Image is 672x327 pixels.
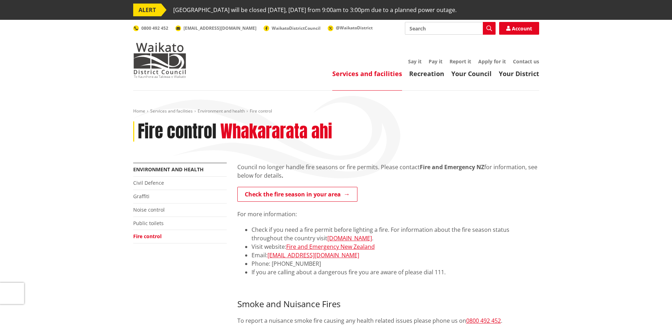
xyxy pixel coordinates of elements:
[286,243,375,251] a: Fire and Emergency New Zea​land​
[405,22,496,35] input: Search input
[336,25,373,31] span: @WaikatoDistrict
[133,25,168,31] a: 0800 492 452
[513,58,539,65] a: Contact us
[466,317,501,325] a: 0800 492 452
[328,25,373,31] a: @WaikatoDistrict
[478,58,506,65] a: Apply for it
[183,25,256,31] span: [EMAIL_ADDRESS][DOMAIN_NAME]
[450,58,471,65] a: Report it
[252,242,539,251] li: Visit website:
[133,233,162,240] a: Fire control
[332,69,402,78] a: Services and facilities
[327,234,372,242] a: [DOMAIN_NAME]
[133,193,149,200] a: Graffiti
[237,316,539,325] p: To report a nuisance smoke fire causing any health related issues please phone us on .
[409,69,444,78] a: Recreation
[150,108,193,114] a: Services and facilities
[282,172,283,179] strong: .
[133,108,145,114] a: Home
[429,58,442,65] a: Pay it
[252,259,539,268] li: Phone: [PHONE_NUMBER]
[138,121,216,142] h1: Fire control
[133,206,165,213] a: Noise control
[133,108,539,114] nav: breadcrumb
[420,163,484,171] strong: Fire and Emergency NZ
[237,163,539,180] p: Council no longer handle fire seasons or fire permits. Please contact for information, see below ...
[173,4,457,16] span: [GEOGRAPHIC_DATA] will be closed [DATE], [DATE] from 9:00am to 3:00pm due to a planned power outage.
[175,25,256,31] a: [EMAIL_ADDRESS][DOMAIN_NAME]
[220,121,332,142] h2: Whakararata ahi
[252,251,539,259] li: Email:
[264,25,321,31] a: WaikatoDistrictCouncil
[250,108,272,114] span: Fire control
[133,42,186,78] img: Waikato District Council - Te Kaunihera aa Takiwaa o Waikato
[237,299,539,309] h3: Smoke and Nuisance Fires
[133,166,204,173] a: Environment and health
[267,251,359,259] a: [EMAIL_ADDRESS][DOMAIN_NAME]​
[499,22,539,35] a: Account
[408,58,422,65] a: Say it
[252,225,539,242] li: Check if you need a fire permit before lighting a fire. For information about the fire season sta...
[499,69,539,78] a: Your District
[252,268,539,276] li: If you are calling about a dangerous fire you are aware of please dial 111.
[141,25,168,31] span: 0800 492 452
[451,69,492,78] a: Your Council
[133,4,161,16] span: ALERT
[133,179,164,186] a: Civil Defence
[237,187,357,202] a: Check the fire season in your area
[133,220,164,226] a: Public toilets
[237,210,539,218] p: For more information:
[198,108,245,114] a: Environment and health
[272,25,321,31] span: WaikatoDistrictCouncil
